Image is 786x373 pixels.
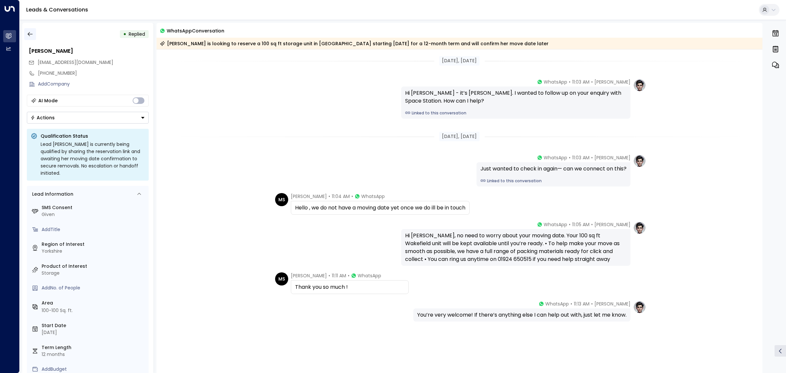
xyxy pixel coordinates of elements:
[439,132,479,141] div: [DATE], [DATE]
[332,193,350,200] span: 11:04 AM
[633,221,646,234] img: profile-logo.png
[29,47,149,55] div: [PERSON_NAME]
[275,193,288,206] div: MS
[358,272,381,279] span: WhatsApp
[591,154,593,161] span: •
[160,40,549,47] div: [PERSON_NAME] is looking to reserve a 100 sq ft storage unit in [GEOGRAPHIC_DATA] starting [DATE]...
[41,133,145,139] p: Qualification Status
[38,97,58,104] div: AI Mode
[574,301,589,307] span: 11:13 AM
[38,59,113,66] span: mesku90@gmail.com
[594,154,630,161] span: [PERSON_NAME]
[544,221,567,228] span: WhatsApp
[27,112,149,124] div: Button group with a nested menu
[328,272,330,279] span: •
[26,6,88,13] a: Leads & Conversations
[42,263,146,270] label: Product of Interest
[42,211,146,218] div: Given
[545,301,569,307] span: WhatsApp
[38,81,149,88] div: AddCompany
[594,221,630,228] span: [PERSON_NAME]
[42,270,146,277] div: Storage
[38,59,113,66] span: [EMAIL_ADDRESS][DOMAIN_NAME]
[295,283,404,291] div: Thank you so much !
[594,79,630,85] span: [PERSON_NAME]
[571,301,572,307] span: •
[405,89,627,105] div: Hi [PERSON_NAME] - it’s [PERSON_NAME]. I wanted to follow up on your enquiry with Space Station. ...
[569,154,571,161] span: •
[417,311,627,319] div: You’re very welcome! If there’s anything else I can help out with, just let me know.
[41,141,145,177] div: Lead [PERSON_NAME] is currently being qualified by sharing the reservation link and awaiting her ...
[480,165,627,173] div: Just wanted to check in again— can we connect on this?
[129,31,145,37] span: Replied
[348,272,349,279] span: •
[42,307,73,314] div: 100-100 Sq. ft.
[30,115,55,121] div: Actions
[42,351,146,358] div: 12 months
[591,79,593,85] span: •
[328,193,330,200] span: •
[295,204,465,212] div: Hello , we do not have a moving date yet once we do ill be in touch
[291,272,327,279] span: [PERSON_NAME]
[42,226,146,233] div: AddTitle
[42,285,146,291] div: AddNo. of People
[591,301,593,307] span: •
[42,300,146,306] label: Area
[439,56,479,66] div: [DATE], [DATE]
[361,193,385,200] span: WhatsApp
[42,344,146,351] label: Term Length
[42,366,146,373] div: AddBudget
[569,79,571,85] span: •
[480,178,627,184] a: Linked to this conversation
[544,154,567,161] span: WhatsApp
[42,241,146,248] label: Region of Interest
[30,191,73,198] div: Lead Information
[42,248,146,255] div: Yorkshire
[572,79,589,85] span: 11:03 AM
[569,221,571,228] span: •
[544,79,567,85] span: WhatsApp
[275,272,288,285] div: MS
[42,322,146,329] label: Start Date
[405,232,627,263] div: Hi [PERSON_NAME], no need to worry about your moving date. Your 100 sq ft Wakefield unit will be ...
[591,221,593,228] span: •
[633,79,646,92] img: profile-logo.png
[633,154,646,167] img: profile-logo.png
[633,301,646,314] img: profile-logo.png
[332,272,346,279] span: 11:11 AM
[572,154,589,161] span: 11:03 AM
[351,193,353,200] span: •
[594,301,630,307] span: [PERSON_NAME]
[405,110,627,116] a: Linked to this conversation
[42,329,146,336] div: [DATE]
[27,112,149,124] button: Actions
[291,193,327,200] span: [PERSON_NAME]
[123,28,126,40] div: •
[167,27,224,34] span: WhatsApp Conversation
[42,204,146,211] label: SMS Consent
[38,70,149,77] div: [PHONE_NUMBER]
[572,221,589,228] span: 11:05 AM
